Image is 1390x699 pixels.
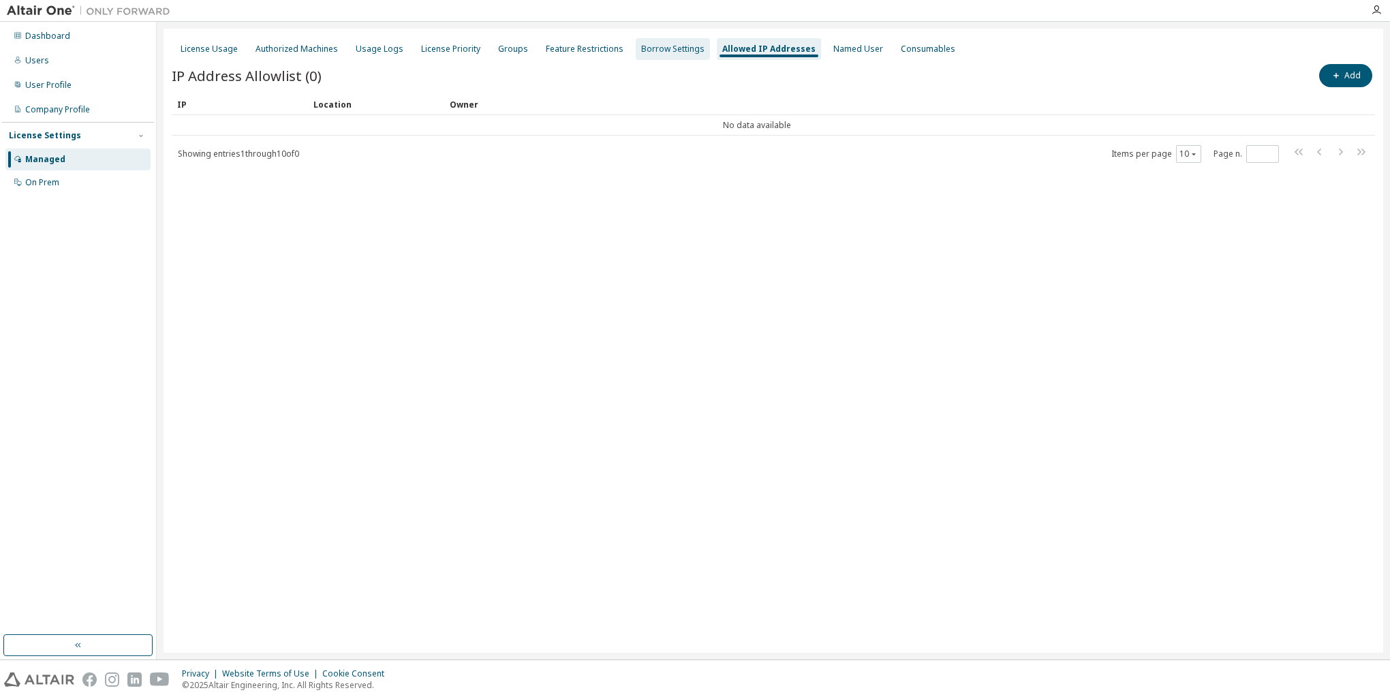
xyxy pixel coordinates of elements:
[1319,64,1372,87] button: Add
[833,44,883,55] div: Named User
[546,44,623,55] div: Feature Restrictions
[4,672,74,687] img: altair_logo.svg
[25,177,59,188] div: On Prem
[182,668,222,679] div: Privacy
[82,672,97,687] img: facebook.svg
[322,668,392,679] div: Cookie Consent
[25,80,72,91] div: User Profile
[181,44,238,55] div: License Usage
[25,104,90,115] div: Company Profile
[182,679,392,691] p: © 2025 Altair Engineering, Inc. All Rights Reserved.
[105,672,119,687] img: instagram.svg
[356,44,403,55] div: Usage Logs
[9,130,81,141] div: License Settings
[1111,145,1201,163] span: Items per page
[25,154,65,165] div: Managed
[127,672,142,687] img: linkedin.svg
[177,93,303,115] div: IP
[178,148,299,159] span: Showing entries 1 through 10 of 0
[222,668,322,679] div: Website Terms of Use
[421,44,480,55] div: License Priority
[722,44,816,55] div: Allowed IP Addresses
[25,31,70,42] div: Dashboard
[1179,149,1198,159] button: 10
[172,115,1342,136] td: No data available
[641,44,705,55] div: Borrow Settings
[313,93,439,115] div: Location
[450,93,1337,115] div: Owner
[25,55,49,66] div: Users
[172,66,322,85] span: IP Address Allowlist (0)
[256,44,338,55] div: Authorized Machines
[1214,145,1279,163] span: Page n.
[901,44,955,55] div: Consumables
[150,672,170,687] img: youtube.svg
[7,4,177,18] img: Altair One
[498,44,528,55] div: Groups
